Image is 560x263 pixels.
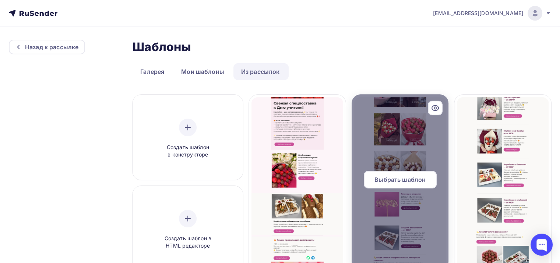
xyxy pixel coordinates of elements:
span: [EMAIL_ADDRESS][DOMAIN_NAME] [433,10,523,17]
a: Галерея [133,63,172,80]
h2: Шаблоны [133,40,191,54]
span: Создать шаблон в HTML редакторе [153,235,223,250]
span: Выбрать шаблон [374,175,426,184]
a: [EMAIL_ADDRESS][DOMAIN_NAME] [433,6,551,21]
a: Из рассылок [233,63,288,80]
div: Назад к рассылке [25,43,78,51]
a: Мои шаблоны [173,63,232,80]
span: Создать шаблон в конструкторе [153,144,223,159]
